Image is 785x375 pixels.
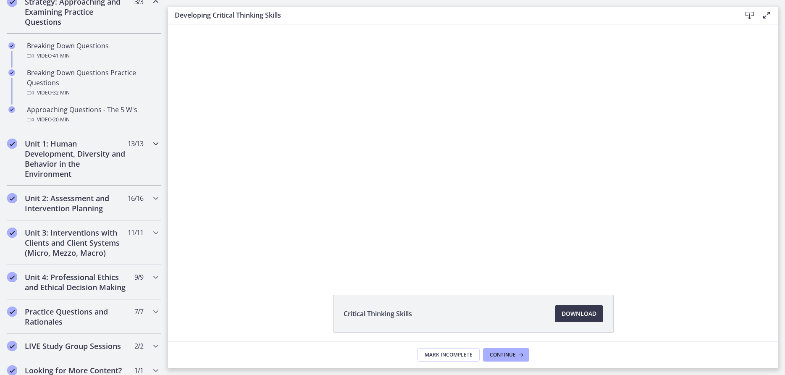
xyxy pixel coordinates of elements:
h2: Unit 3: Interventions with Clients and Client Systems (Micro, Mezzo, Macro) [25,228,127,258]
button: Continue [483,348,529,362]
h2: LIVE Study Group Sessions [25,341,127,351]
h3: Developing Critical Thinking Skills [175,10,728,20]
i: Completed [7,139,17,149]
i: Completed [7,228,17,238]
i: Completed [7,341,17,351]
span: Continue [490,351,516,358]
span: 9 / 9 [134,272,143,282]
div: Video [27,51,158,61]
span: Critical Thinking Skills [344,309,412,319]
div: Video [27,115,158,125]
a: Download [555,305,603,322]
span: · 32 min [52,88,70,98]
span: 13 / 13 [128,139,143,149]
span: 16 / 16 [128,193,143,203]
i: Completed [7,193,17,203]
h2: Unit 2: Assessment and Intervention Planning [25,193,127,213]
span: · 20 min [52,115,70,125]
button: Mark Incomplete [417,348,480,362]
span: 11 / 11 [128,228,143,238]
i: Completed [8,106,15,113]
i: Completed [7,307,17,317]
iframe: Video Lesson [168,24,778,275]
div: Video [27,88,158,98]
span: · 41 min [52,51,70,61]
i: Completed [8,69,15,76]
span: 7 / 7 [134,307,143,317]
h2: Unit 1: Human Development, Diversity and Behavior in the Environment [25,139,127,179]
i: Completed [8,42,15,49]
span: Download [562,309,596,319]
div: Breaking Down Questions Practice Questions [27,68,158,98]
span: Mark Incomplete [425,351,473,358]
h2: Unit 4: Professional Ethics and Ethical Decision Making [25,272,127,292]
div: Approaching Questions - The 5 W's [27,105,158,125]
i: Completed [7,272,17,282]
div: Breaking Down Questions [27,41,158,61]
span: 2 / 2 [134,341,143,351]
h2: Practice Questions and Rationales [25,307,127,327]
